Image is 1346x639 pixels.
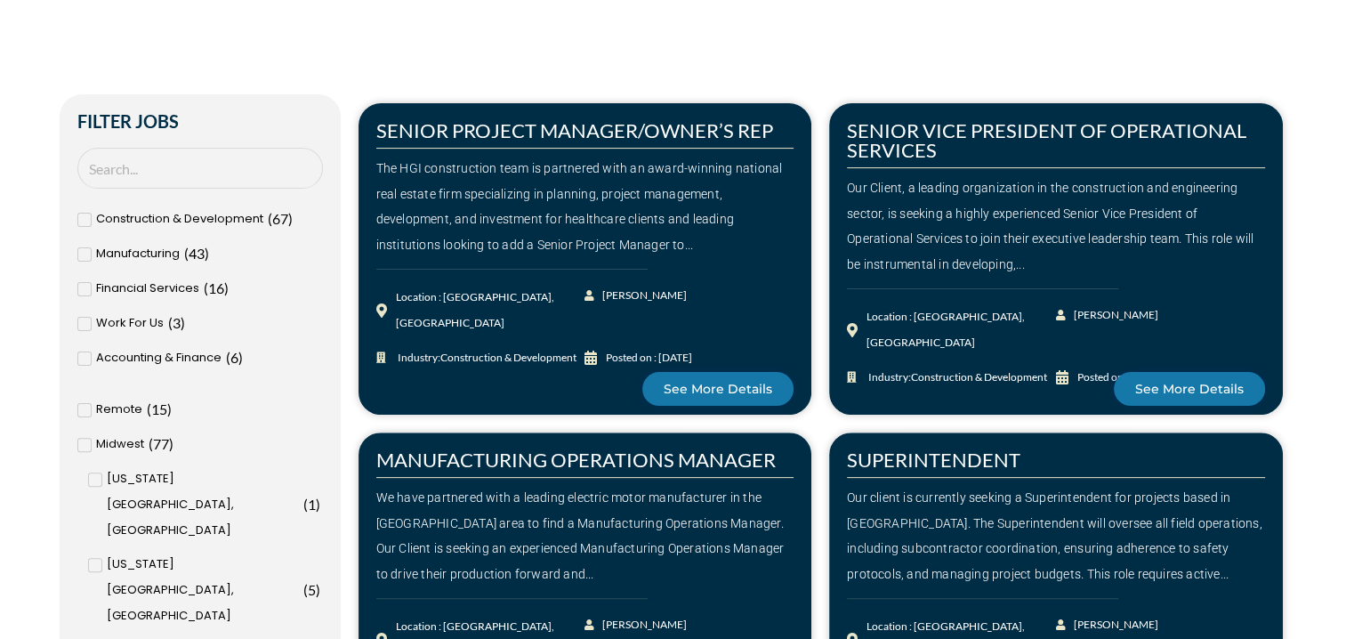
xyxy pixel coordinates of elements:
[847,448,1020,472] a: SUPERINTENDENT
[272,210,288,227] span: 67
[308,496,316,513] span: 1
[376,448,776,472] a: MANUFACTURING OPERATIONS MANAGER
[189,245,205,262] span: 43
[376,118,773,142] a: SENIOR PROJECT MANAGER/OWNER’S REP
[96,345,222,371] span: Accounting & Finance
[107,552,299,628] span: [US_STATE][GEOGRAPHIC_DATA], [GEOGRAPHIC_DATA]
[147,400,151,417] span: (
[1069,612,1158,638] span: [PERSON_NAME]
[204,279,208,296] span: (
[606,345,692,371] div: Posted on : [DATE]
[584,612,689,638] a: [PERSON_NAME]
[1114,372,1265,406] a: See More Details
[303,496,308,513] span: (
[376,156,794,258] div: The HGI construction team is partnered with an award-winning national real estate firm specializi...
[208,279,224,296] span: 16
[288,210,293,227] span: )
[1056,612,1160,638] a: [PERSON_NAME]
[96,241,180,267] span: Manufacturing
[376,485,794,587] div: We have partnered with a leading electric motor manufacturer in the [GEOGRAPHIC_DATA] area to fin...
[77,112,323,130] h2: Filter Jobs
[268,210,272,227] span: (
[181,314,185,331] span: )
[149,435,153,452] span: (
[308,581,316,598] span: 5
[167,400,172,417] span: )
[96,311,164,336] span: Work For Us
[168,314,173,331] span: (
[847,485,1265,587] div: Our client is currently seeking a Superintendent for projects based in [GEOGRAPHIC_DATA]. The Sup...
[642,372,794,406] a: See More Details
[226,349,230,366] span: (
[184,245,189,262] span: (
[238,349,243,366] span: )
[77,148,323,190] input: Search Job
[230,349,238,366] span: 6
[1135,383,1244,395] span: See More Details
[440,351,576,364] span: Construction & Development
[107,466,299,543] span: [US_STATE][GEOGRAPHIC_DATA], [GEOGRAPHIC_DATA]
[316,581,320,598] span: )
[316,496,320,513] span: )
[96,397,142,423] span: Remote
[847,175,1265,278] div: Our Client, a leading organization in the construction and engineering sector, is seeking a highl...
[96,276,199,302] span: Financial Services
[1056,303,1160,328] a: [PERSON_NAME]
[584,283,689,309] a: [PERSON_NAME]
[169,435,173,452] span: )
[224,279,229,296] span: )
[153,435,169,452] span: 77
[598,612,687,638] span: [PERSON_NAME]
[1069,303,1158,328] span: [PERSON_NAME]
[866,304,1056,356] div: Location : [GEOGRAPHIC_DATA], [GEOGRAPHIC_DATA]
[96,206,263,232] span: Construction & Development
[205,245,209,262] span: )
[96,432,144,457] span: Midwest
[396,285,585,336] div: Location : [GEOGRAPHIC_DATA], [GEOGRAPHIC_DATA]
[151,400,167,417] span: 15
[393,345,576,371] span: Industry:
[847,118,1246,162] a: SENIOR VICE PRESIDENT OF OPERATIONAL SERVICES
[303,581,308,598] span: (
[664,383,772,395] span: See More Details
[173,314,181,331] span: 3
[376,345,585,371] a: Industry:Construction & Development
[598,283,687,309] span: [PERSON_NAME]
